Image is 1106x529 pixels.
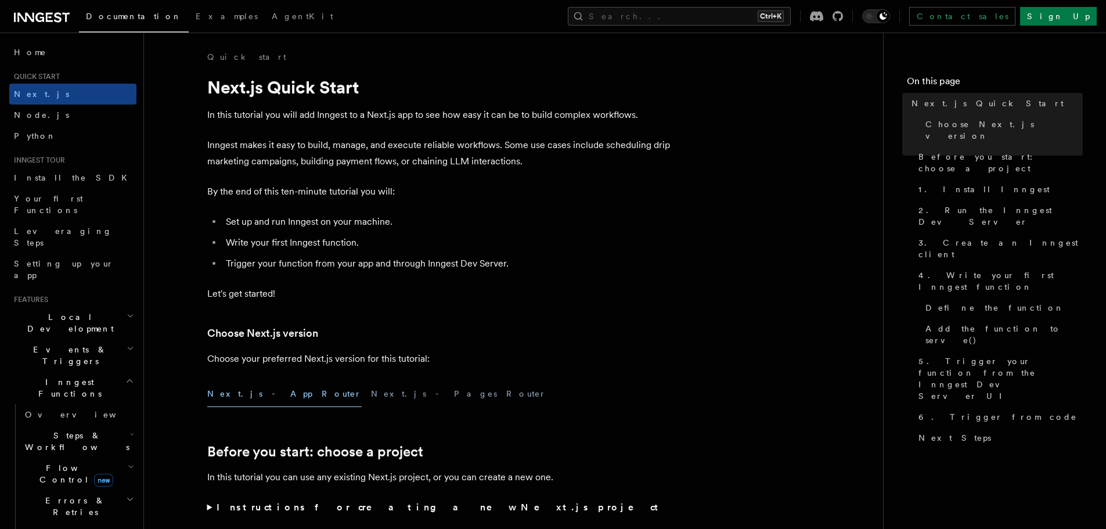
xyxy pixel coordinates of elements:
[20,404,136,425] a: Overview
[918,355,1083,402] span: 5. Trigger your function from the Inngest Dev Server UI
[9,156,65,165] span: Inngest tour
[25,410,145,419] span: Overview
[14,131,56,141] span: Python
[914,179,1083,200] a: 1. Install Inngest
[925,323,1083,346] span: Add the function to serve()
[9,42,136,63] a: Home
[9,253,136,286] a: Setting up your app
[20,490,136,523] button: Errors & Retries
[9,84,136,105] a: Next.js
[14,89,69,99] span: Next.js
[9,221,136,253] a: Leveraging Steps
[207,499,672,516] summary: Instructions for creating a new Next.js project
[20,425,136,458] button: Steps & Workflows
[758,10,784,22] kbd: Ctrl+K
[914,406,1083,427] a: 6. Trigger from code
[196,12,258,21] span: Examples
[222,255,672,272] li: Trigger your function from your app and through Inngest Dev Server.
[265,3,340,31] a: AgentKit
[94,474,113,487] span: new
[918,432,991,444] span: Next Steps
[907,74,1083,93] h4: On this page
[918,183,1050,195] span: 1. Install Inngest
[14,46,46,58] span: Home
[914,146,1083,179] a: Before you start: choose a project
[921,297,1083,318] a: Define the function
[925,302,1064,314] span: Define the function
[912,98,1064,109] span: Next.js Quick Start
[86,12,182,21] span: Documentation
[9,167,136,188] a: Install the SDK
[371,381,546,407] button: Next.js - Pages Router
[9,339,136,372] button: Events & Triggers
[207,469,672,485] p: In this tutorial you can use any existing Next.js project, or you can create a new one.
[222,214,672,230] li: Set up and run Inngest on your machine.
[207,51,286,63] a: Quick start
[207,137,672,170] p: Inngest makes it easy to build, manage, and execute reliable workflows. Some use cases include sc...
[272,12,333,21] span: AgentKit
[79,3,189,33] a: Documentation
[207,77,672,98] h1: Next.js Quick Start
[20,495,126,518] span: Errors & Retries
[914,200,1083,232] a: 2. Run the Inngest Dev Server
[914,427,1083,448] a: Next Steps
[918,151,1083,174] span: Before you start: choose a project
[921,114,1083,146] a: Choose Next.js version
[921,318,1083,351] a: Add the function to serve()
[9,376,125,400] span: Inngest Functions
[9,105,136,125] a: Node.js
[20,458,136,490] button: Flow Controlnew
[909,7,1015,26] a: Contact sales
[9,307,136,339] button: Local Development
[914,351,1083,406] a: 5. Trigger your function from the Inngest Dev Server UI
[9,372,136,404] button: Inngest Functions
[14,110,69,120] span: Node.js
[914,265,1083,297] a: 4. Write your first Inngest function
[907,93,1083,114] a: Next.js Quick Start
[862,9,890,23] button: Toggle dark mode
[207,351,672,367] p: Choose your preferred Next.js version for this tutorial:
[14,226,112,247] span: Leveraging Steps
[914,232,1083,265] a: 3. Create an Inngest client
[918,411,1077,423] span: 6. Trigger from code
[14,194,83,215] span: Your first Functions
[925,118,1083,142] span: Choose Next.js version
[1020,7,1097,26] a: Sign Up
[9,188,136,221] a: Your first Functions
[568,7,791,26] button: Search...Ctrl+K
[9,125,136,146] a: Python
[918,237,1083,260] span: 3. Create an Inngest client
[20,462,128,485] span: Flow Control
[207,183,672,200] p: By the end of this ten-minute tutorial you will:
[9,344,127,367] span: Events & Triggers
[189,3,265,31] a: Examples
[207,325,318,341] a: Choose Next.js version
[9,295,48,304] span: Features
[20,430,129,453] span: Steps & Workflows
[207,381,362,407] button: Next.js - App Router
[14,173,134,182] span: Install the SDK
[9,311,127,334] span: Local Development
[9,72,60,81] span: Quick start
[222,235,672,251] li: Write your first Inngest function.
[918,204,1083,228] span: 2. Run the Inngest Dev Server
[207,107,672,123] p: In this tutorial you will add Inngest to a Next.js app to see how easy it can be to build complex...
[217,502,663,513] strong: Instructions for creating a new Next.js project
[207,444,423,460] a: Before you start: choose a project
[918,269,1083,293] span: 4. Write your first Inngest function
[14,259,114,280] span: Setting up your app
[207,286,672,302] p: Let's get started!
